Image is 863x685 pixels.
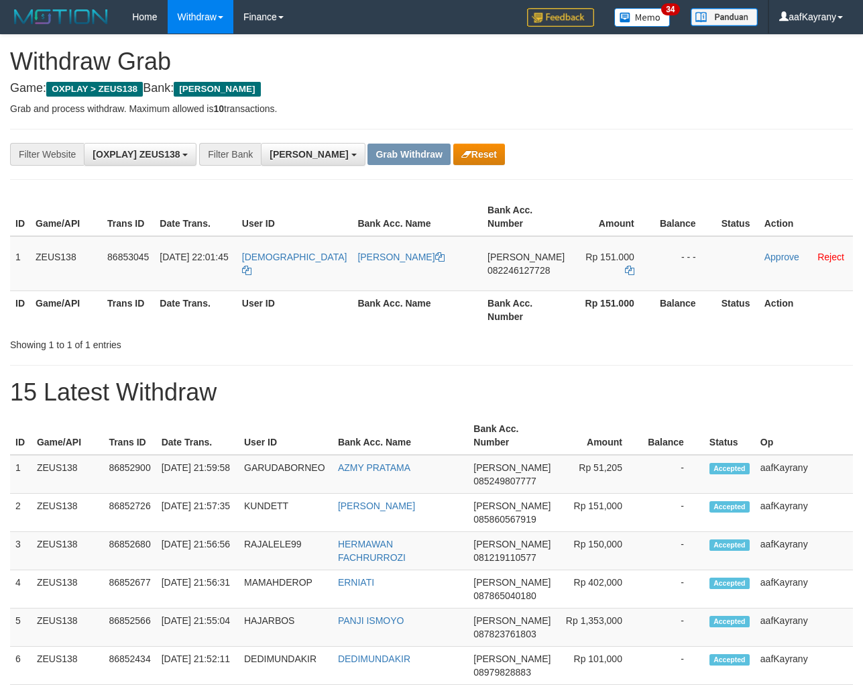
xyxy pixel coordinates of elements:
td: - [642,570,704,609]
td: 1 [10,455,32,494]
a: [PERSON_NAME] [338,500,415,511]
td: 86852900 [103,455,156,494]
a: Approve [764,252,799,262]
span: Copy 081219110577 to clipboard [473,552,536,563]
img: MOTION_logo.png [10,7,112,27]
th: Status [716,198,759,236]
span: [PERSON_NAME] [174,82,260,97]
th: ID [10,291,30,329]
td: [DATE] 21:52:11 [156,647,239,685]
th: Bank Acc. Number [482,198,570,236]
span: 34 [661,3,679,15]
th: Balance [654,198,716,236]
strong: 10 [213,103,224,114]
span: Copy 087823761803 to clipboard [473,629,536,639]
span: Accepted [709,654,750,666]
th: Amount [556,417,642,455]
th: User ID [239,417,333,455]
td: ZEUS138 [32,647,104,685]
th: Game/API [30,291,102,329]
a: Copy 151000 to clipboard [625,265,634,276]
th: Game/API [30,198,102,236]
td: 86852434 [103,647,156,685]
span: [PERSON_NAME] [473,653,551,664]
button: [OXPLAY] ZEUS138 [84,143,196,166]
span: [PERSON_NAME] [473,539,551,549]
td: HAJARBOS [239,609,333,647]
td: aafKayrany [755,609,853,647]
td: ZEUS138 [32,570,104,609]
a: [PERSON_NAME] [357,252,444,262]
span: [PERSON_NAME] [473,577,551,588]
td: - [642,455,704,494]
th: Bank Acc. Name [352,291,482,329]
td: Rp 150,000 [556,532,642,570]
span: Copy 085249807777 to clipboard [473,476,536,486]
th: Status [716,291,759,329]
td: KUNDETT [239,494,333,532]
td: GARUDABORNEO [239,455,333,494]
a: DEDIMUNDAKIR [338,653,410,664]
h4: Game: Bank: [10,82,853,95]
td: aafKayrany [755,647,853,685]
span: OXPLAY > ZEUS138 [46,82,143,97]
span: Copy 08979828883 to clipboard [473,667,531,678]
span: [PERSON_NAME] [473,500,551,511]
td: ZEUS138 [30,236,102,291]
td: 86852726 [103,494,156,532]
td: 3 [10,532,32,570]
th: ID [10,417,32,455]
span: Rp 151.000 [585,252,634,262]
span: [PERSON_NAME] [473,462,551,473]
td: 86852566 [103,609,156,647]
span: Accepted [709,578,750,589]
td: DEDIMUNDAKIR [239,647,333,685]
th: User ID [237,291,353,329]
a: ERNIATI [338,577,374,588]
td: [DATE] 21:59:58 [156,455,239,494]
td: Rp 1,353,000 [556,609,642,647]
td: 5 [10,609,32,647]
th: Op [755,417,853,455]
span: Copy 085860567919 to clipboard [473,514,536,525]
td: aafKayrany [755,455,853,494]
td: MAMAHDEROP [239,570,333,609]
div: Filter Bank [199,143,261,166]
a: Reject [817,252,844,262]
th: Balance [654,291,716,329]
td: Rp 151,000 [556,494,642,532]
th: ID [10,198,30,236]
td: Rp 402,000 [556,570,642,609]
th: Date Trans. [154,198,236,236]
td: Rp 51,205 [556,455,642,494]
td: aafKayrany [755,494,853,532]
span: 86853045 [107,252,149,262]
span: Accepted [709,501,750,513]
th: User ID [237,198,353,236]
td: aafKayrany [755,570,853,609]
td: [DATE] 21:56:56 [156,532,239,570]
img: panduan.png [691,8,758,26]
span: [PERSON_NAME] [270,149,348,160]
td: ZEUS138 [32,609,104,647]
td: Rp 101,000 [556,647,642,685]
td: aafKayrany [755,532,853,570]
th: Amount [570,198,654,236]
th: Balance [642,417,704,455]
th: Action [759,291,853,329]
th: Bank Acc. Name [352,198,482,236]
span: Accepted [709,616,750,627]
td: [DATE] 21:55:04 [156,609,239,647]
td: [DATE] 21:57:35 [156,494,239,532]
th: Trans ID [102,291,154,329]
th: Trans ID [102,198,154,236]
span: Copy 087865040180 to clipboard [473,590,536,601]
td: - [642,494,704,532]
td: 6 [10,647,32,685]
button: Grab Withdraw [367,144,450,165]
div: Filter Website [10,143,84,166]
th: Rp 151.000 [570,291,654,329]
button: Reset [453,144,505,165]
td: - [642,647,704,685]
span: [DATE] 22:01:45 [160,252,228,262]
